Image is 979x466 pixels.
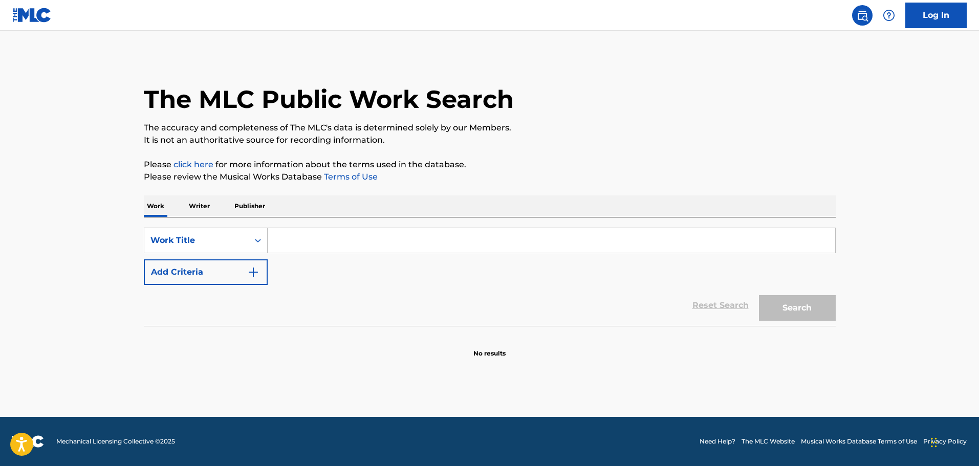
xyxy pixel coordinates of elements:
[700,437,735,446] a: Need Help?
[905,3,967,28] a: Log In
[742,437,795,446] a: The MLC Website
[144,84,514,115] h1: The MLC Public Work Search
[883,9,895,21] img: help
[923,437,967,446] a: Privacy Policy
[247,266,259,278] img: 9d2ae6d4665cec9f34b9.svg
[852,5,873,26] a: Public Search
[144,195,167,217] p: Work
[473,337,506,358] p: No results
[144,171,836,183] p: Please review the Musical Works Database
[186,195,213,217] p: Writer
[144,134,836,146] p: It is not an authoritative source for recording information.
[801,437,917,446] a: Musical Works Database Terms of Use
[879,5,899,26] div: Help
[144,259,268,285] button: Add Criteria
[56,437,175,446] span: Mechanical Licensing Collective © 2025
[322,172,378,182] a: Terms of Use
[150,234,243,247] div: Work Title
[144,228,836,326] form: Search Form
[173,160,213,169] a: click here
[928,417,979,466] iframe: Chat Widget
[144,122,836,134] p: The accuracy and completeness of The MLC's data is determined solely by our Members.
[231,195,268,217] p: Publisher
[144,159,836,171] p: Please for more information about the terms used in the database.
[12,435,44,448] img: logo
[856,9,868,21] img: search
[12,8,52,23] img: MLC Logo
[931,427,937,458] div: Drag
